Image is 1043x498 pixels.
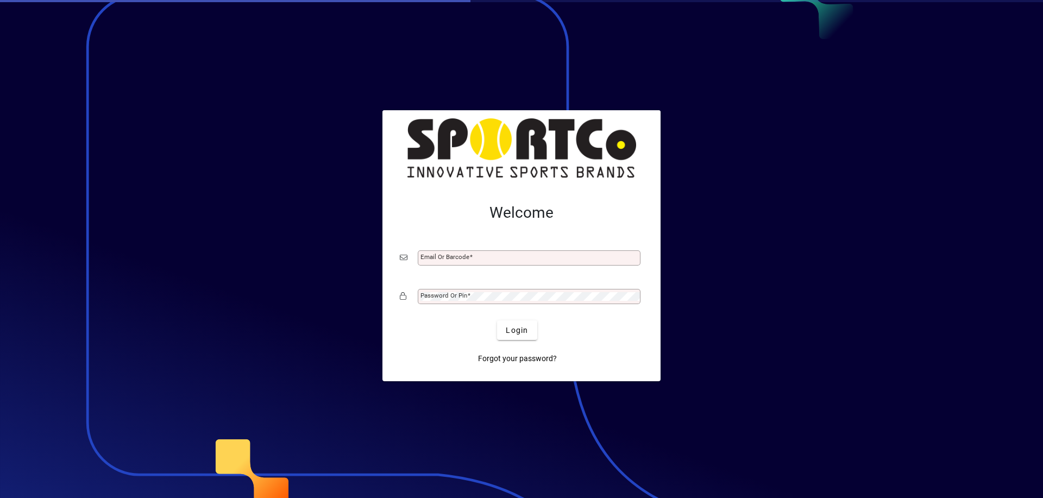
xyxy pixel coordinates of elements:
button: Login [497,320,537,340]
mat-label: Password or Pin [420,292,467,299]
a: Forgot your password? [474,349,561,368]
h2: Welcome [400,204,643,222]
span: Forgot your password? [478,353,557,364]
span: Login [506,325,528,336]
mat-label: Email or Barcode [420,253,469,261]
